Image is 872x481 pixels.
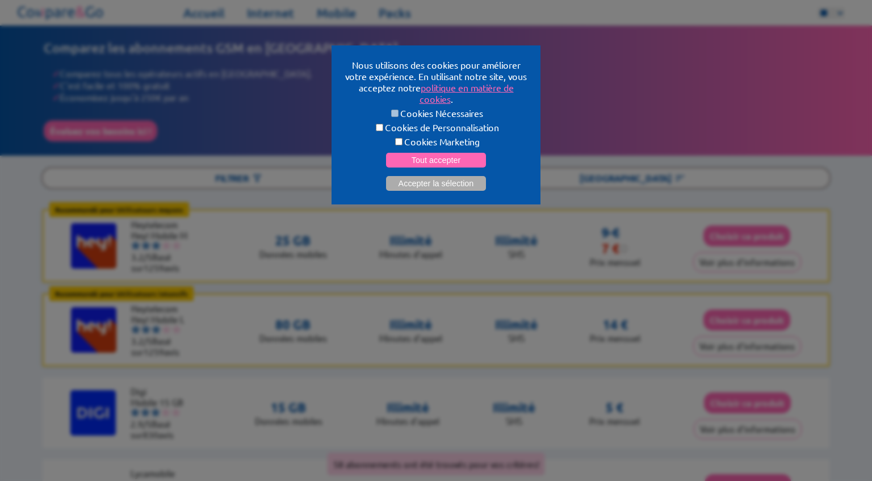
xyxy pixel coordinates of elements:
[395,138,403,145] input: Cookies Marketing
[386,176,486,191] button: Accepter la sélection
[386,153,486,168] button: Tout accepter
[345,122,527,133] label: Cookies de Personnalisation
[345,107,527,119] label: Cookies Nécessaires
[391,110,399,117] input: Cookies Nécessaires
[345,59,527,104] p: Nous utilisons des cookies pour améliorer votre expérience. En utilisant notre site, vous accepte...
[376,124,383,131] input: Cookies de Personnalisation
[420,82,514,104] a: politique en matière de cookies
[345,136,527,147] label: Cookies Marketing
